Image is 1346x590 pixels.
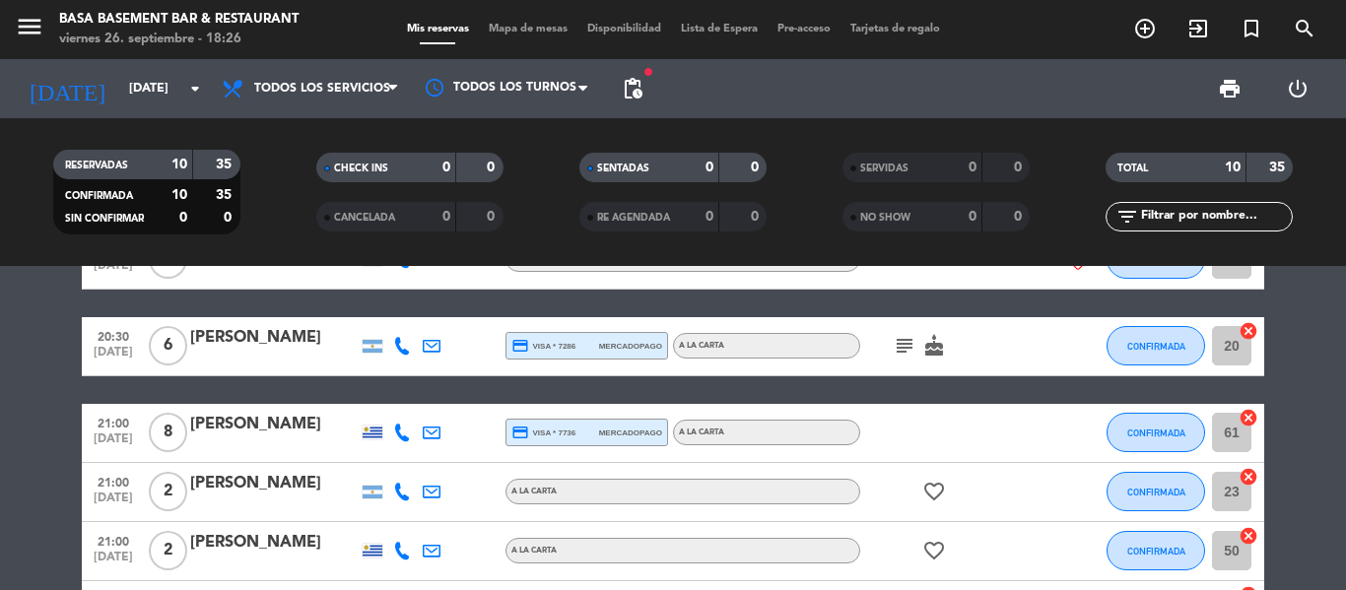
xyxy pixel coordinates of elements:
button: CONFIRMADA [1107,472,1205,511]
span: CONFIRMADA [1127,546,1185,557]
i: [DATE] [15,67,119,110]
span: 20:30 [89,324,138,347]
strong: 0 [969,161,976,174]
span: [DATE] [89,432,138,455]
span: RESERVADAS [65,161,128,170]
i: cancel [1239,467,1258,487]
i: favorite_border [922,539,946,562]
i: turned_in_not [1240,17,1263,40]
strong: 35 [1269,161,1289,174]
div: [PERSON_NAME] [190,412,358,437]
span: print [1218,77,1242,100]
span: Mapa de mesas [479,24,577,34]
span: 21:00 [89,411,138,433]
strong: 0 [751,210,763,224]
i: menu [15,12,44,41]
strong: 0 [706,210,713,224]
strong: 0 [1014,161,1026,174]
strong: 0 [179,211,187,225]
strong: 0 [487,210,499,224]
div: Basa Basement Bar & Restaurant [59,10,299,30]
span: CONFIRMADA [1127,487,1185,497]
span: Pre-acceso [768,24,841,34]
strong: 0 [751,161,763,174]
strong: 35 [216,158,236,171]
i: cancel [1239,408,1258,427]
div: [PERSON_NAME] [190,325,358,351]
span: visa * 7736 [511,424,575,441]
span: SIN CONFIRMAR [65,214,144,224]
span: [DATE] [89,346,138,368]
i: exit_to_app [1186,17,1210,40]
span: SENTADAS [597,164,649,173]
i: cancel [1239,321,1258,341]
span: CANCELADA [334,213,395,223]
span: CHECK INS [334,164,388,173]
span: 2 [149,472,187,511]
strong: 10 [171,158,187,171]
button: CONFIRMADA [1107,413,1205,452]
span: CONFIRMADA [1127,341,1185,352]
span: [DATE] [89,551,138,573]
span: CONFIRMADA [65,191,133,201]
span: Mis reservas [397,24,479,34]
strong: 10 [1225,161,1241,174]
span: RE AGENDADA [597,213,670,223]
span: A LA CARTA [511,547,557,555]
span: Todos los servicios [254,82,390,96]
i: cake [922,334,946,358]
button: CONFIRMADA [1107,326,1205,365]
span: Tarjetas de regalo [841,24,950,34]
button: CONFIRMADA [1107,531,1205,570]
span: mercadopago [599,340,662,353]
strong: 0 [442,210,450,224]
div: [PERSON_NAME] [190,530,358,556]
span: fiber_manual_record [642,66,654,78]
i: favorite_border [922,480,946,503]
i: cancel [1239,526,1258,546]
span: visa * 7286 [511,337,575,355]
span: A LA CARTA [679,428,724,436]
span: 2 [149,531,187,570]
span: CONFIRMADA [1127,427,1185,438]
span: [DATE] [89,492,138,514]
span: TOTAL [1117,164,1148,173]
i: arrow_drop_down [183,77,207,100]
i: power_settings_new [1286,77,1310,100]
span: Disponibilidad [577,24,671,34]
span: 21:00 [89,470,138,492]
span: Lista de Espera [671,24,768,34]
div: [PERSON_NAME] [190,471,358,496]
i: credit_card [511,337,529,355]
i: add_circle_outline [1133,17,1157,40]
strong: 0 [969,210,976,224]
i: search [1293,17,1316,40]
i: credit_card [511,424,529,441]
div: LOG OUT [1263,59,1331,118]
strong: 0 [487,161,499,174]
div: viernes 26. septiembre - 18:26 [59,30,299,49]
span: A LA CARTA [679,342,724,350]
i: filter_list [1115,205,1139,229]
span: NO SHOW [860,213,910,223]
strong: 0 [1014,210,1026,224]
strong: 0 [706,161,713,174]
span: A LA CARTA [511,488,557,495]
span: 6 [149,326,187,365]
input: Filtrar por nombre... [1139,206,1292,228]
strong: 0 [224,211,236,225]
strong: 35 [216,188,236,202]
button: menu [15,12,44,48]
i: subject [893,334,916,358]
strong: 10 [171,188,187,202]
span: mercadopago [599,426,662,439]
span: SERVIDAS [860,164,909,173]
span: [DATE] [89,259,138,282]
span: pending_actions [621,77,644,100]
span: 8 [149,413,187,452]
strong: 0 [442,161,450,174]
span: 21:00 [89,529,138,552]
